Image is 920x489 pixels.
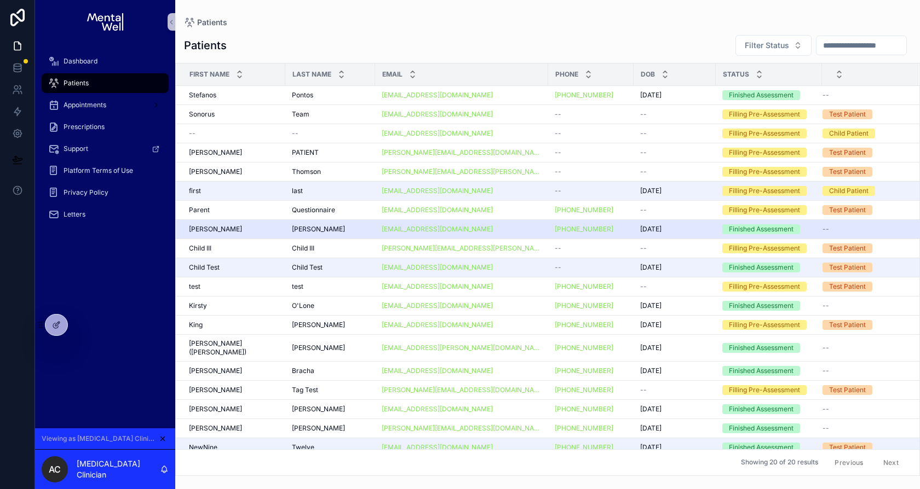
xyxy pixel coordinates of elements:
[189,263,220,272] span: Child Test
[197,17,227,28] span: Patients
[382,282,493,291] a: [EMAIL_ADDRESS][DOMAIN_NAME]
[382,129,493,138] a: [EMAIL_ADDRESS][DOMAIN_NAME]
[189,148,279,157] a: [PERSON_NAME]
[189,129,279,138] a: --
[382,167,542,176] a: [PERSON_NAME][EMAIL_ADDRESS][PERSON_NAME][DOMAIN_NAME]
[555,301,613,310] a: [PHONE_NUMBER]
[382,263,493,272] a: [EMAIL_ADDRESS][DOMAIN_NAME]
[640,301,709,310] a: [DATE]
[745,40,789,51] span: Filter Status
[382,148,542,157] a: [PERSON_NAME][EMAIL_ADDRESS][DOMAIN_NAME]
[555,244,627,253] a: --
[555,386,613,394] a: [PHONE_NUMBER]
[722,443,815,452] a: Finished Assessment
[829,186,869,196] div: Child Patient
[829,320,866,330] div: Test Patient
[640,366,662,375] span: [DATE]
[823,205,905,215] a: Test Patient
[640,301,662,310] span: [DATE]
[382,405,542,414] a: [EMAIL_ADDRESS][DOMAIN_NAME]
[640,129,647,138] span: --
[64,101,106,109] span: Appointments
[49,463,61,476] span: AC
[35,44,175,238] div: scrollable content
[292,366,369,375] a: Bracha
[189,366,279,375] a: [PERSON_NAME]
[42,95,169,115] a: Appointments
[292,263,369,272] a: Child Test
[382,405,493,414] a: [EMAIL_ADDRESS][DOMAIN_NAME]
[823,424,905,433] a: --
[189,443,279,452] a: NewNine
[189,321,203,329] span: King
[292,244,369,253] a: Child III
[292,225,369,234] a: [PERSON_NAME]
[722,109,815,119] a: Filling Pre-Assessment
[823,320,905,330] a: Test Patient
[382,301,493,310] a: [EMAIL_ADDRESS][DOMAIN_NAME]
[292,263,323,272] span: Child Test
[189,424,242,433] span: [PERSON_NAME]
[823,225,829,234] span: --
[189,321,279,329] a: King
[729,282,800,292] div: Filling Pre-Assessment
[640,187,662,195] span: [DATE]
[292,206,335,214] span: Questionnaire
[640,344,709,352] a: [DATE]
[722,90,815,100] a: Finished Assessment
[729,205,800,215] div: Filling Pre-Assessment
[42,434,157,443] span: Viewing as [MEDICAL_DATA] Clinician
[64,144,88,153] span: Support
[729,301,794,311] div: Finished Assessment
[823,243,905,253] a: Test Patient
[189,301,207,310] span: Kirsty
[640,405,662,414] span: [DATE]
[722,205,815,215] a: Filling Pre-Assessment
[722,263,815,272] a: Finished Assessment
[292,148,319,157] span: PATIENT
[189,110,279,119] a: Sonorus
[823,405,829,414] span: --
[823,167,905,177] a: Test Patient
[189,148,242,157] span: [PERSON_NAME]
[555,424,627,433] a: [PHONE_NUMBER]
[640,386,647,394] span: --
[292,187,303,195] span: last
[42,139,169,159] a: Support
[292,91,369,100] a: Pontos
[722,167,815,177] a: Filling Pre-Assessment
[87,13,123,31] img: App logo
[292,301,369,310] a: O'Lone
[292,321,345,329] span: [PERSON_NAME]
[189,167,242,176] span: [PERSON_NAME]
[64,123,105,131] span: Prescriptions
[735,35,812,56] button: Select Button
[640,424,709,433] a: [DATE]
[292,244,314,253] span: Child III
[640,424,662,433] span: [DATE]
[555,129,561,138] span: --
[823,443,905,452] a: Test Patient
[729,385,800,395] div: Filling Pre-Assessment
[292,386,369,394] a: Tag Test
[555,91,613,100] a: [PHONE_NUMBER]
[189,386,242,394] span: [PERSON_NAME]
[292,282,369,291] a: test
[640,110,647,119] span: --
[729,404,794,414] div: Finished Assessment
[555,263,561,272] span: --
[382,206,493,214] a: [EMAIL_ADDRESS][DOMAIN_NAME]
[42,161,169,181] a: Platform Terms of Use
[292,110,309,119] span: Team
[42,117,169,137] a: Prescriptions
[640,282,647,291] span: --
[729,109,800,119] div: Filling Pre-Assessment
[189,187,201,195] span: first
[640,148,709,157] a: --
[189,386,279,394] a: [PERSON_NAME]
[823,366,905,375] a: --
[382,282,542,291] a: [EMAIL_ADDRESS][DOMAIN_NAME]
[640,91,662,100] span: [DATE]
[189,301,279,310] a: Kirsty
